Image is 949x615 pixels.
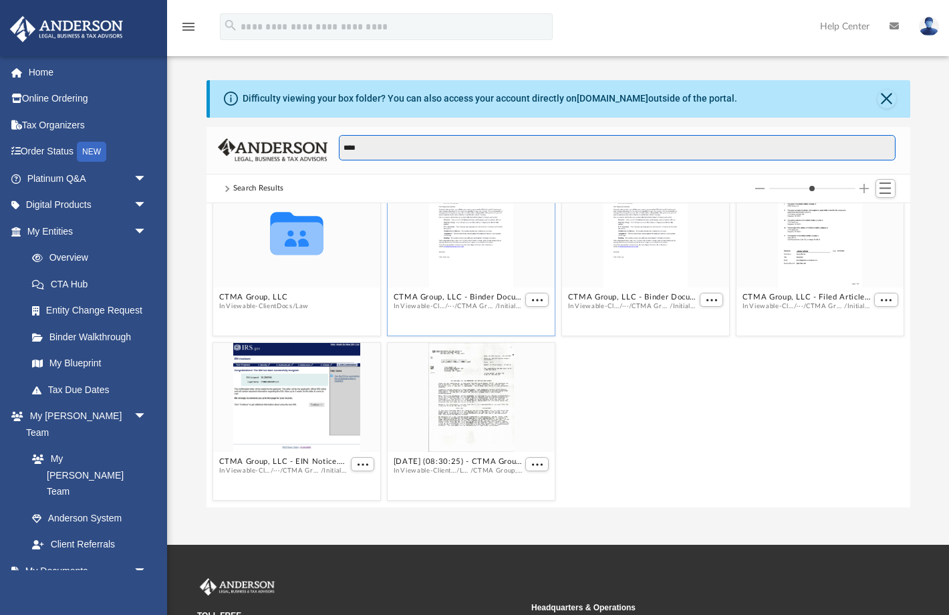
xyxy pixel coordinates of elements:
span: In [393,467,522,475]
span: In [219,467,348,475]
button: CTMA Group, LLC [457,302,495,311]
span: / [670,302,672,311]
i: search [223,18,238,33]
a: Online Ordering [9,86,167,112]
button: Viewable-ClientDocs [226,467,270,475]
a: Digital Productsarrow_drop_down [9,192,167,219]
a: Client Referrals [19,531,160,558]
button: CTMA Group, LLC [473,467,522,475]
button: CTMA Group, LLC [283,467,321,475]
button: Increase column size [859,184,869,193]
div: grid [207,203,910,507]
button: Viewable-ClientDocs [749,302,793,311]
a: Home [9,59,167,86]
span: / [444,302,447,311]
span: arrow_drop_down [134,165,160,193]
a: [DOMAIN_NAME] [577,93,648,104]
a: Binder Walkthrough [19,324,167,350]
span: arrow_drop_down [134,218,160,245]
a: Entity Change Request [19,297,167,324]
span: / [470,467,473,475]
button: More options [525,458,549,472]
button: Initial Docs [672,302,696,311]
button: CTMA Group, LLC [632,302,670,311]
span: arrow_drop_down [134,558,160,585]
span: arrow_drop_down [134,192,160,219]
button: Law [459,467,470,475]
span: / [456,467,459,475]
button: CTMA Group, LLC - Binder Documents - DocuSigned.pdf [393,293,522,302]
a: Order StatusNEW [9,138,167,166]
a: CTA Hub [19,271,167,297]
button: Law [295,302,308,311]
button: ··· [273,467,280,475]
a: My Entitiesarrow_drop_down [9,218,167,245]
span: In [393,302,522,311]
button: [DATE] (08:30:25) - CTMA Group, LLC - EIN Letter from IRS.pdf [393,458,522,467]
a: Platinum Q&Aarrow_drop_down [9,165,167,192]
button: Initial Docs [498,302,522,311]
span: In [567,302,696,311]
button: ··· [622,302,629,311]
span: arrow_drop_down [134,403,160,430]
span: / [844,302,847,311]
span: / [619,302,622,311]
a: Anderson System [19,505,160,531]
input: Search files and folders [339,135,895,160]
small: Headquarters & Operations [531,602,856,614]
a: menu [180,25,196,35]
button: More options [874,293,898,307]
span: / [454,302,456,311]
span: In [742,302,871,311]
span: / [793,302,796,311]
button: CTMA Group, LLC [806,302,844,311]
button: Viewable-ClientDocs [226,302,292,311]
span: / [292,302,295,311]
span: / [495,302,498,311]
button: More options [350,458,374,472]
span: / [279,467,282,475]
a: Tax Organizers [9,112,167,138]
button: Viewable-ClientDocs [400,467,456,475]
button: CTMA Group, LLC - Binder Documents.pdf [567,293,696,302]
button: CTMA Group, LLC - EIN Notice.pdf [219,458,348,467]
button: More options [699,293,723,307]
button: CTMA Group, LLC - Filed Articles.pdf [742,293,871,302]
div: NEW [77,142,106,162]
img: Anderson Advisors Platinum Portal [197,578,277,596]
button: Viewable-ClientDocs [400,302,444,311]
div: Difficulty viewing your box folder? You can also access your account directly on outside of the p... [243,92,737,106]
span: / [270,467,273,475]
button: Switch to List View [875,179,896,198]
div: Search Results [233,182,284,195]
button: More options [525,293,549,307]
img: User Pic [919,17,939,36]
a: Overview [19,245,167,271]
button: Viewable-ClientDocs [575,302,619,311]
span: In [219,302,308,311]
button: ··· [448,302,454,311]
span: / [628,302,631,311]
button: Close [877,90,896,108]
button: ··· [797,302,803,311]
span: / [803,302,805,311]
a: My [PERSON_NAME] Team [19,446,154,505]
button: Decrease column size [755,184,765,193]
button: Initial Docs [847,302,871,311]
span: / [321,467,323,475]
i: menu [180,19,196,35]
img: Anderson Advisors Platinum Portal [6,16,127,42]
button: CTMA Group, LLC [219,293,308,302]
button: Initial Docs [323,467,348,475]
a: My Blueprint [19,350,160,377]
a: My Documentsarrow_drop_down [9,558,160,584]
a: Tax Due Dates [19,376,167,403]
a: My [PERSON_NAME] Teamarrow_drop_down [9,403,160,446]
input: Column size [769,184,855,193]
